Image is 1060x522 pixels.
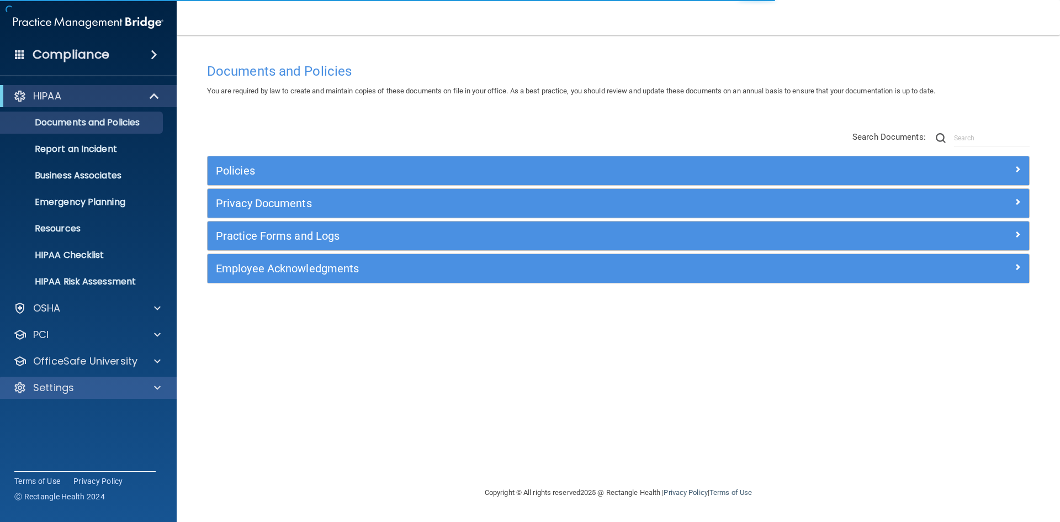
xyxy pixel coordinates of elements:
a: PCI [13,328,161,341]
p: HIPAA Risk Assessment [7,276,158,287]
p: Emergency Planning [7,197,158,208]
a: Terms of Use [14,476,60,487]
h5: Policies [216,165,815,177]
h4: Documents and Policies [207,64,1030,78]
p: Documents and Policies [7,117,158,128]
p: Report an Incident [7,144,158,155]
a: Privacy Policy [73,476,123,487]
p: OfficeSafe University [33,355,137,368]
span: Ⓒ Rectangle Health 2024 [14,491,105,502]
img: PMB logo [13,12,163,34]
h5: Employee Acknowledgments [216,262,815,275]
span: Search Documents: [852,132,926,142]
a: HIPAA [13,89,160,103]
p: HIPAA Checklist [7,250,158,261]
a: Employee Acknowledgments [216,260,1021,277]
a: Terms of Use [709,488,752,497]
a: Privacy Policy [664,488,707,497]
span: You are required by law to create and maintain copies of these documents on file in your office. ... [207,87,935,95]
a: Settings [13,381,161,394]
a: Policies [216,162,1021,180]
input: Search [954,130,1030,146]
iframe: Drift Widget Chat Controller [869,444,1047,488]
p: Settings [33,381,74,394]
p: Business Associates [7,170,158,181]
img: ic-search.3b580494.png [936,133,946,143]
div: Copyright © All rights reserved 2025 @ Rectangle Health | | [417,475,820,510]
p: HIPAA [33,89,61,103]
a: Practice Forms and Logs [216,227,1021,245]
h5: Practice Forms and Logs [216,230,815,242]
h5: Privacy Documents [216,197,815,209]
p: PCI [33,328,49,341]
a: OSHA [13,302,161,315]
p: Resources [7,223,158,234]
a: Privacy Documents [216,194,1021,212]
a: OfficeSafe University [13,355,161,368]
h4: Compliance [33,47,109,62]
p: OSHA [33,302,61,315]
